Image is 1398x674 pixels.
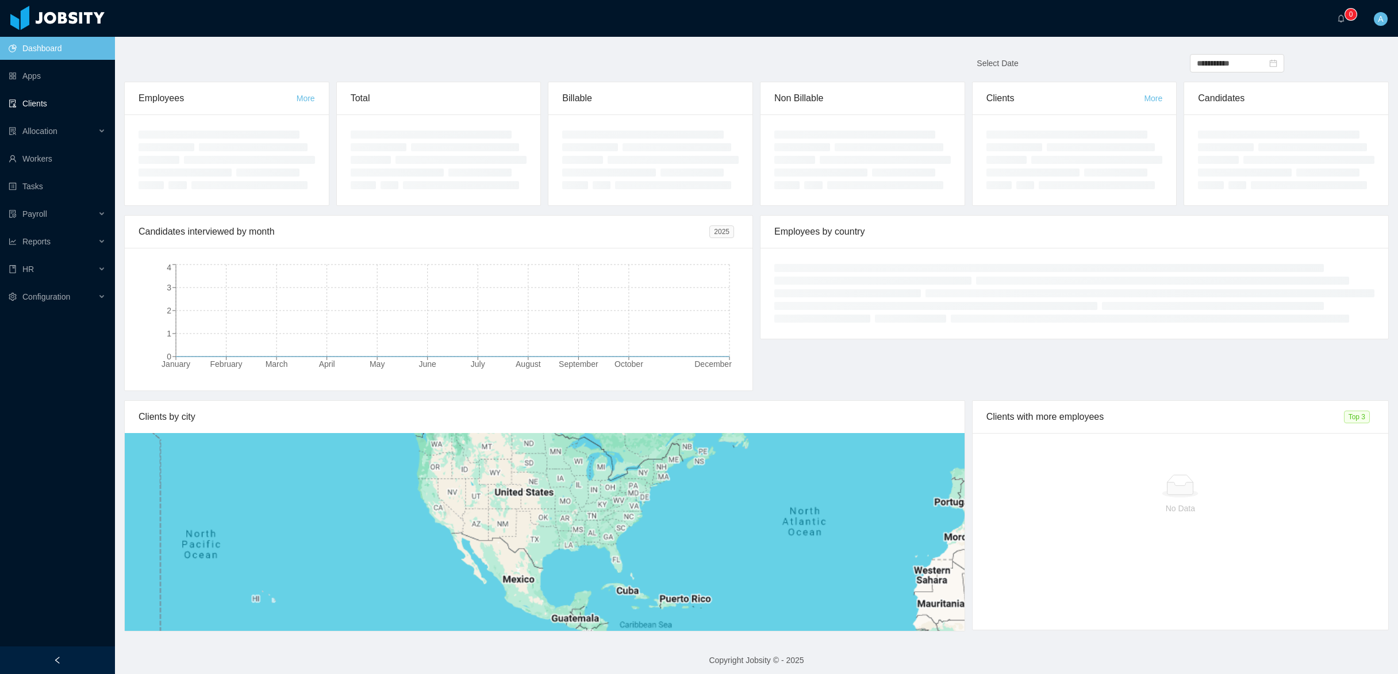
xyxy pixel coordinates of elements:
tspan: December [694,359,732,369]
i: icon: book [9,265,17,273]
tspan: April [319,359,335,369]
a: icon: userWorkers [9,147,106,170]
tspan: March [266,359,288,369]
span: 2025 [709,225,734,238]
a: More [297,94,315,103]
div: Clients by city [139,401,951,433]
span: A [1378,12,1383,26]
div: Employees by country [774,216,1374,248]
tspan: 1 [167,329,171,338]
span: Configuration [22,292,70,301]
a: icon: profileTasks [9,175,106,198]
span: Allocation [22,127,57,136]
i: icon: file-protect [9,210,17,218]
div: Clients [986,82,1144,114]
div: Candidates [1198,82,1374,114]
tspan: June [419,359,437,369]
span: Select Date [977,59,1018,68]
tspan: May [370,359,385,369]
tspan: October [614,359,643,369]
div: Clients with more employees [986,401,1344,433]
div: Total [351,82,527,114]
tspan: September [559,359,598,369]
a: More [1144,94,1162,103]
i: icon: setting [9,293,17,301]
div: Employees [139,82,297,114]
tspan: 0 [167,352,171,361]
span: Reports [22,237,51,246]
p: No Data [996,502,1365,515]
a: icon: appstoreApps [9,64,106,87]
span: HR [22,265,34,274]
a: icon: pie-chartDashboard [9,37,106,60]
tspan: February [210,359,243,369]
i: icon: line-chart [9,238,17,246]
div: Non Billable [774,82,951,114]
tspan: January [162,359,190,369]
tspan: 2 [167,306,171,315]
tspan: 3 [167,283,171,292]
tspan: 4 [167,263,171,272]
i: icon: calendar [1269,59,1277,67]
span: Top 3 [1344,411,1370,423]
tspan: July [471,359,485,369]
span: Payroll [22,209,47,219]
i: icon: bell [1337,14,1345,22]
div: Billable [562,82,739,114]
div: Candidates interviewed by month [139,216,709,248]
tspan: August [516,359,541,369]
a: icon: auditClients [9,92,106,115]
sup: 0 [1345,9,1357,20]
i: icon: solution [9,127,17,135]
